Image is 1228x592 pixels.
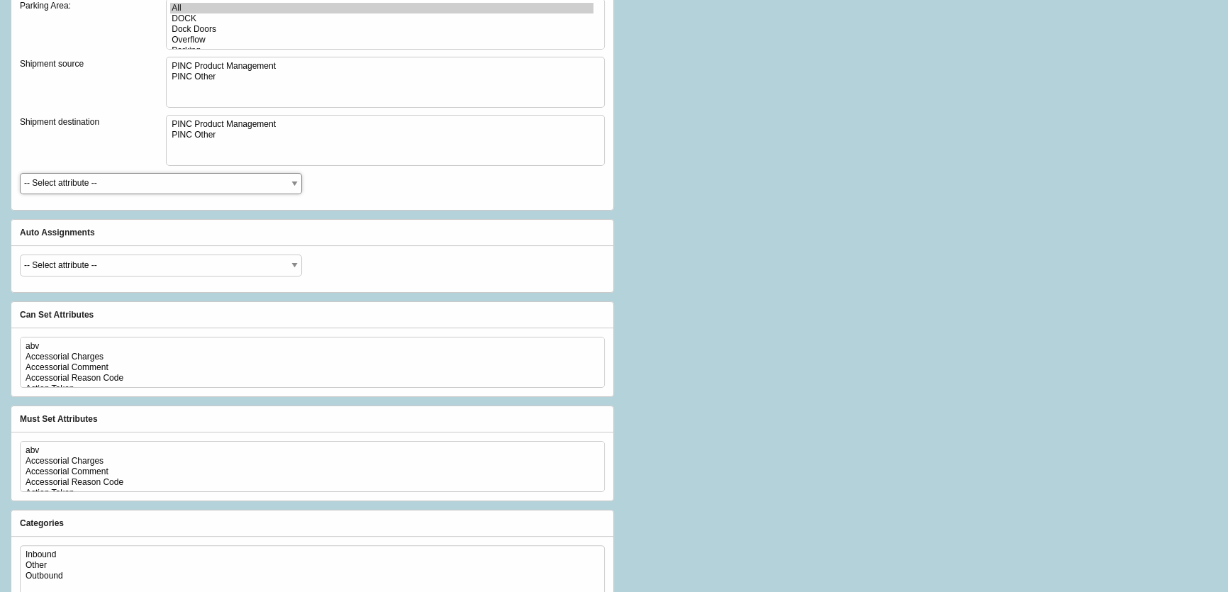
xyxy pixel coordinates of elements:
option: abv [24,341,593,352]
option: Action Taken [24,384,593,394]
option: DOCK [170,13,593,24]
option: Accessorial Reason Code [24,373,593,384]
label: Shipment source [20,57,166,72]
option: Outbound [24,571,593,581]
option: Action Taken [24,488,593,498]
option: Other [24,560,593,571]
legend: Can Set Attributes [20,311,94,319]
option: Accessorial Charges [24,456,593,467]
option: Accessorial Comment [24,362,593,373]
legend: Must Set Attributes [20,415,98,423]
option: Inbound [24,549,593,560]
option: Dock Doors [170,24,593,35]
option: abv [24,445,593,456]
option: Accessorial Charges [24,352,593,362]
option: Parking [170,45,593,56]
option: PINC Other [170,72,593,82]
label: Shipment destination [20,115,166,130]
option: Accessorial Reason Code [24,477,593,488]
option: Overflow [170,35,593,45]
option: All [170,3,593,13]
option: Accessorial Comment [24,467,593,477]
option: PINC Other [170,130,593,140]
legend: Categories [20,519,64,527]
legend: Auto Assignments [20,228,95,237]
option: PINC Product Management [170,119,593,130]
option: PINC Product Management [170,61,593,72]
